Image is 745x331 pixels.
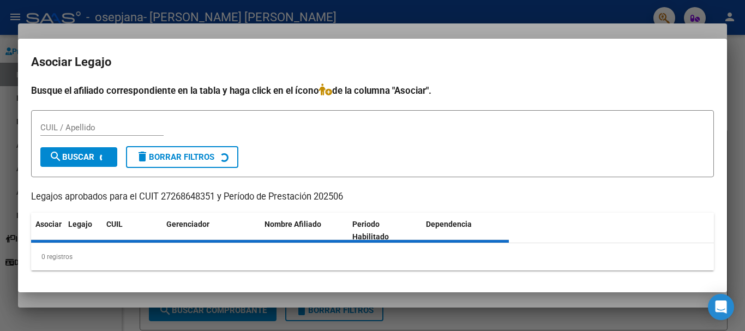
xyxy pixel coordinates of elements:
mat-icon: search [49,150,62,163]
span: Gerenciador [166,220,209,228]
datatable-header-cell: Nombre Afiliado [260,213,348,249]
mat-icon: delete [136,150,149,163]
datatable-header-cell: Gerenciador [162,213,260,249]
span: Nombre Afiliado [265,220,321,228]
datatable-header-cell: Asociar [31,213,64,249]
span: CUIL [106,220,123,228]
datatable-header-cell: Dependencia [422,213,509,249]
button: Buscar [40,147,117,167]
p: Legajos aprobados para el CUIT 27268648351 y Período de Prestación 202506 [31,190,714,204]
span: Periodo Habilitado [352,220,389,241]
span: Buscar [49,152,94,162]
datatable-header-cell: Periodo Habilitado [348,213,422,249]
span: Asociar [35,220,62,228]
h4: Busque el afiliado correspondiente en la tabla y haga click en el ícono de la columna "Asociar". [31,83,714,98]
span: Borrar Filtros [136,152,214,162]
h2: Asociar Legajo [31,52,714,73]
span: Dependencia [426,220,472,228]
span: Legajo [68,220,92,228]
datatable-header-cell: CUIL [102,213,162,249]
button: Borrar Filtros [126,146,238,168]
div: 0 registros [31,243,714,270]
datatable-header-cell: Legajo [64,213,102,249]
div: Open Intercom Messenger [708,294,734,320]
